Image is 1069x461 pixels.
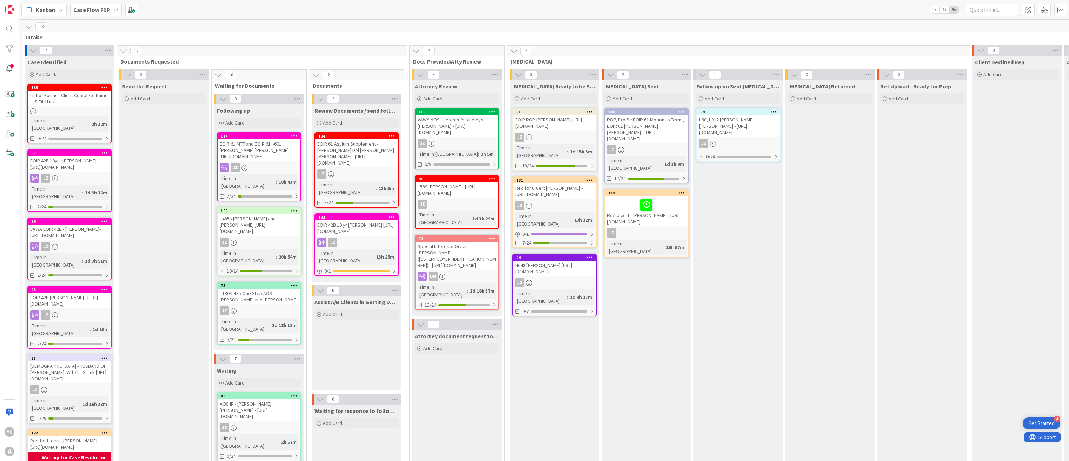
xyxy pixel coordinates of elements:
div: 135 [31,85,111,90]
div: 71 [416,235,498,242]
div: JZ [41,310,50,320]
div: Time in [GEOGRAPHIC_DATA] [607,240,663,255]
div: I-485s [PERSON_NAME] and [PERSON_NAME] [URL][DOMAIN_NAME] [218,214,300,236]
div: 98I-589 [PERSON_NAME] -[URL][DOMAIN_NAME] [416,176,498,198]
div: 91EOIR ROP [PERSON_NAME] [URL][DOMAIN_NAME] [513,109,596,131]
span: Add Card... [423,95,446,102]
div: AOS IR - [PERSON_NAME] [PERSON_NAME] - [URL][DOMAIN_NAME] [218,399,300,421]
span: : [567,148,568,155]
span: 0 / 1 [522,230,529,238]
span: 0/24 [706,153,715,160]
div: DN [416,272,498,281]
span: : [478,150,479,158]
span: Ret Upload - Ready for Prep [880,83,951,90]
span: 3x [949,6,958,13]
div: 94N648 [PERSON_NAME] [URL][DOMAIN_NAME] [513,254,596,276]
div: 122Req for U cert - [PERSON_NAME] - [URL][DOMAIN_NAME] [28,430,111,452]
b: Case Flow FDP [73,6,110,13]
div: 99I-90, I-912 [PERSON_NAME] [PERSON_NAME] - [URL][DOMAIN_NAME] [697,109,780,137]
span: 13/24 [425,301,436,309]
div: 119 [608,191,688,195]
div: EOIR 42B 10yr - [PERSON_NAME] - [URL][DOMAIN_NAME] [28,156,111,172]
div: Time in [GEOGRAPHIC_DATA] [30,396,80,412]
span: Add Card... [225,380,248,386]
div: JZ [28,242,111,251]
span: Retainer [511,58,961,65]
div: 2h 57m [279,438,298,446]
div: 15h 57m [664,243,686,251]
span: 0/24 [227,453,236,460]
div: Time in [GEOGRAPHIC_DATA] [418,211,470,226]
span: Add Card... [705,95,727,102]
div: 96 [31,219,111,224]
div: JZ [317,169,326,179]
div: Time in [GEOGRAPHIC_DATA] [30,253,82,269]
span: : [80,400,81,408]
div: JZ [697,139,780,148]
span: 10 [225,71,237,79]
div: Req for U cert - [PERSON_NAME] - [URL][DOMAIN_NAME] [28,436,111,452]
div: 134 [318,134,398,139]
span: 2 [323,71,334,79]
div: 1d 15h [91,326,109,333]
div: JZ [28,174,111,183]
span: : [663,243,664,251]
span: 7/24 [522,239,531,247]
span: 2/24 [37,340,46,347]
span: 3 [427,71,439,79]
div: 109 [419,109,498,114]
div: 91 [513,109,596,115]
div: JZ [218,238,300,247]
div: EOIR 42B 10 yr [PERSON_NAME] [URL][DOMAIN_NAME] [315,220,398,236]
span: 2/34 [227,193,236,200]
span: 2 [617,71,629,79]
div: Special Interests Order - [PERSON_NAME] ([US_EMPLOYER_IDENTIFICATION_NUMBER]) - [URL][DOMAIN_NAME] [416,242,498,270]
div: JZ [218,163,300,172]
span: : [82,189,83,196]
span: : [567,293,568,301]
span: 2/25 [37,415,46,422]
div: 94 [516,255,596,260]
div: JZ [699,139,708,148]
div: 1d 3h 29m [471,215,496,222]
span: 3 [423,47,435,55]
div: 109VAWA AOS - Jesther Yuskleidys [PERSON_NAME] - [URL][DOMAIN_NAME] [416,109,498,137]
div: 3h 5m [479,150,496,158]
div: JZ [515,278,524,287]
div: 122 [31,430,111,435]
div: EOIR 61 MTT and EOIR 61 I-601 [PERSON_NAME] [PERSON_NAME] [URL][DOMAIN_NAME] [218,139,300,161]
span: Client Declined Rep [975,59,1024,66]
div: 71 [419,236,498,241]
div: 98 [416,176,498,182]
div: 108 [218,208,300,214]
span: 0 [801,71,813,79]
span: 8/24 [324,199,333,206]
div: Time in [GEOGRAPHIC_DATA] [515,289,567,305]
div: I-130/I-485 One Step AOS - [PERSON_NAME] and [PERSON_NAME] [218,289,300,304]
div: 71Special Interests Order - [PERSON_NAME] ([US_EMPLOYER_IDENTIFICATION_NUMBER]) - [URL][DOMAIN_NAME] [416,235,498,270]
div: Get Started [1028,420,1055,427]
div: I-90, I-912 [PERSON_NAME] [PERSON_NAME] - [URL][DOMAIN_NAME] [697,115,780,137]
div: 96VAWA EOIR 42B - [PERSON_NAME]- [URL][DOMAIN_NAME] [28,218,111,240]
div: 93EOIR 42B [PERSON_NAME] - [URL][DOMAIN_NAME] [28,287,111,308]
span: 1 [709,71,721,79]
div: 108I-485s [PERSON_NAME] and [PERSON_NAME] [URL][DOMAIN_NAME] [218,208,300,236]
div: 97 [28,150,111,156]
div: JZ [41,242,50,251]
div: 83 [221,394,300,399]
span: Add Card... [889,95,911,102]
span: 10/24 [227,267,238,275]
div: Time in [GEOGRAPHIC_DATA] [220,249,276,265]
div: List of Forms - Client Complete Name - LS File Link [28,91,111,106]
span: Follow up on Sent Retainer [696,83,781,90]
div: JZ [220,238,229,247]
div: Time in [GEOGRAPHIC_DATA] [30,116,89,132]
span: 0 / 1 [324,267,331,275]
span: Attorney Review [415,83,457,90]
div: JZ [220,306,229,315]
span: : [470,215,471,222]
div: [DEMOGRAPHIC_DATA] - HUSBAND OF [PERSON_NAME] -Wife's LS Link [URL][DOMAIN_NAME] [28,361,111,383]
div: 100ROP, Pro Se EOIR 61 Motion to Termi, EOIR 61 [PERSON_NAME] [PERSON_NAME] - [URL][DOMAIN_NAME] [605,109,688,143]
div: JZ [607,228,616,238]
div: 132 [315,214,398,220]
